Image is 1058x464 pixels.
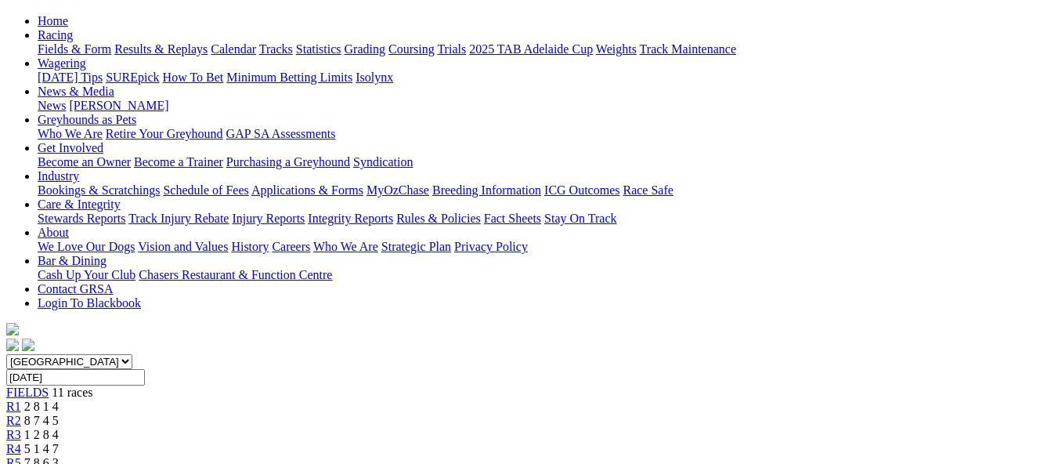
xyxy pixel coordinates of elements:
span: 11 races [52,386,92,399]
a: Trials [437,42,466,56]
a: Strategic Plan [381,240,451,253]
div: Industry [38,183,1052,198]
a: Fields & Form [38,42,111,56]
a: Syndication [353,155,413,169]
a: Cash Up Your Club [38,268,135,281]
a: Greyhounds as Pets [38,113,136,126]
a: Injury Reports [232,212,305,225]
div: Care & Integrity [38,212,1052,226]
a: Isolynx [356,71,393,84]
a: Track Injury Rebate [128,212,229,225]
a: Become an Owner [38,155,131,169]
a: Industry [38,169,79,183]
a: We Love Our Dogs [38,240,135,253]
a: About [38,226,69,239]
a: Login To Blackbook [38,296,141,310]
a: Results & Replays [114,42,208,56]
span: 8 7 4 5 [24,414,59,427]
a: Who We Are [38,127,103,140]
div: Wagering [38,71,1052,85]
a: Careers [272,240,310,253]
a: ICG Outcomes [544,183,619,197]
a: History [231,240,269,253]
div: Racing [38,42,1052,56]
img: twitter.svg [22,339,34,351]
img: facebook.svg [6,339,19,351]
a: Stewards Reports [38,212,125,225]
a: Stay On Track [544,212,616,225]
a: Home [38,14,68,27]
a: Integrity Reports [308,212,393,225]
a: Chasers Restaurant & Function Centre [139,268,332,281]
a: Bookings & Scratchings [38,183,160,197]
a: Wagering [38,56,86,70]
span: 2 8 1 4 [24,400,59,413]
a: Rules & Policies [396,212,481,225]
a: Coursing [388,42,435,56]
span: 1 2 8 4 [24,428,59,441]
a: Care & Integrity [38,198,121,211]
a: How To Bet [163,71,224,84]
a: Get Involved [38,141,103,154]
a: [PERSON_NAME] [69,99,168,112]
a: SUREpick [106,71,159,84]
a: Bar & Dining [38,254,107,267]
div: Get Involved [38,155,1052,169]
a: Minimum Betting Limits [226,71,352,84]
input: Select date [6,369,145,386]
a: R4 [6,442,21,455]
a: [DATE] Tips [38,71,103,84]
a: R3 [6,428,21,441]
a: Calendar [211,42,256,56]
a: Weights [596,42,637,56]
a: FIELDS [6,386,49,399]
a: GAP SA Assessments [226,127,336,140]
a: Breeding Information [432,183,541,197]
a: R2 [6,414,21,427]
a: Track Maintenance [640,42,736,56]
a: Contact GRSA [38,282,113,295]
a: MyOzChase [367,183,429,197]
a: News & Media [38,85,114,98]
a: Statistics [296,42,341,56]
div: News & Media [38,99,1052,113]
a: Retire Your Greyhound [106,127,223,140]
a: Fact Sheets [484,212,541,225]
a: Become a Trainer [134,155,223,169]
div: About [38,240,1052,254]
a: Privacy Policy [454,240,528,253]
a: Schedule of Fees [163,183,248,197]
a: R1 [6,400,21,413]
a: Vision and Values [138,240,228,253]
div: Greyhounds as Pets [38,127,1052,141]
a: 2025 TAB Adelaide Cup [469,42,593,56]
a: Purchasing a Greyhound [226,155,350,169]
div: Bar & Dining [38,268,1052,282]
a: Race Safe [623,183,673,197]
a: Racing [38,28,73,42]
a: Applications & Forms [251,183,363,197]
a: Tracks [259,42,293,56]
span: 5 1 4 7 [24,442,59,455]
a: Who We Are [313,240,378,253]
a: News [38,99,66,112]
a: Grading [345,42,385,56]
img: logo-grsa-white.png [6,323,19,335]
